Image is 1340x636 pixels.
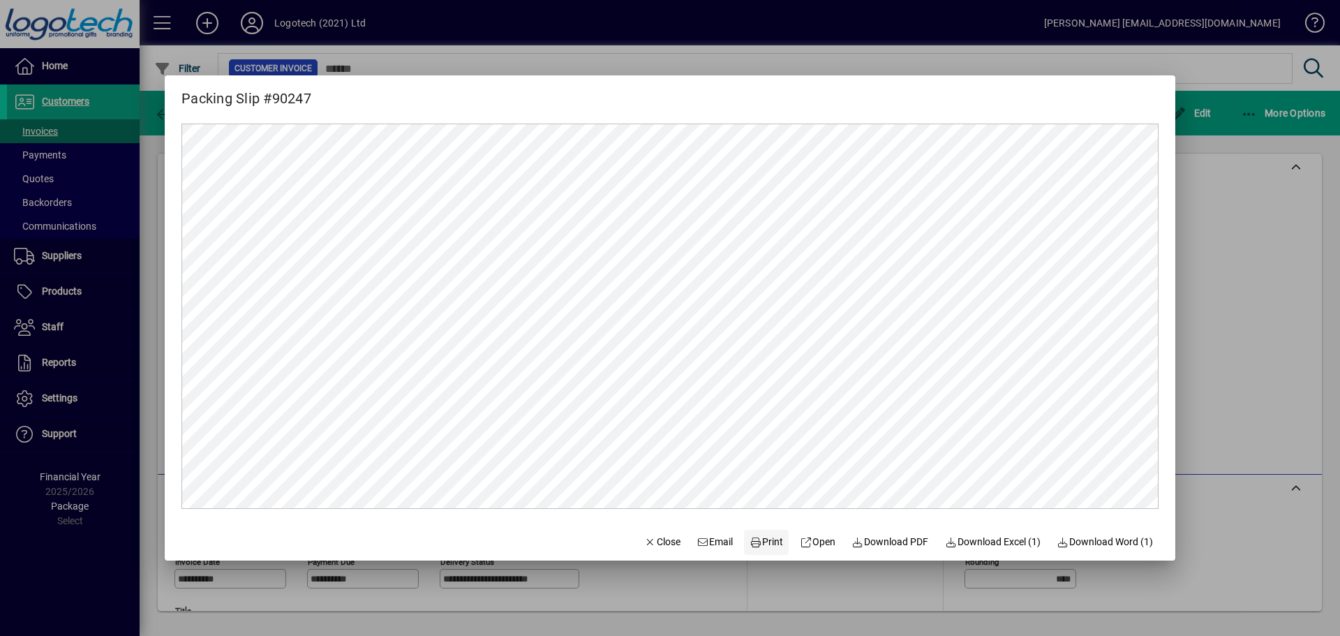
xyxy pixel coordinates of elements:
button: Download Excel (1) [939,530,1046,555]
h2: Packing Slip #90247 [165,75,328,110]
a: Open [794,530,841,555]
button: Close [639,530,686,555]
span: Close [644,535,680,549]
button: Print [744,530,789,555]
a: Download PDF [847,530,935,555]
span: Download Excel (1) [945,535,1041,549]
span: Open [800,535,835,549]
span: Print [750,535,783,549]
span: Email [697,535,734,549]
button: Email [692,530,739,555]
button: Download Word (1) [1052,530,1159,555]
span: Download PDF [852,535,929,549]
span: Download Word (1) [1057,535,1154,549]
